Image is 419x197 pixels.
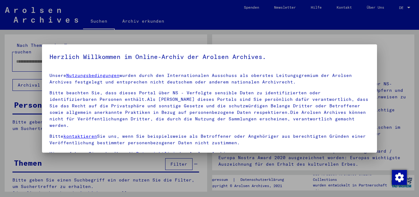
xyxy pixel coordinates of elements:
h5: Herzlich Willkommen im Online-Archiv der Arolsen Archives. [49,52,370,62]
p: Bitte beachten Sie, dass dieses Portal über NS - Verfolgte sensible Daten zu identifizierten oder... [49,90,370,129]
p: Hier erfahren Sie mehr über die der Arolsen Archives. [49,150,370,157]
a: Datenrichtlinie [136,151,178,156]
a: Nutzungsbedingungen [66,73,119,78]
a: kontaktieren [63,133,97,139]
p: Bitte Sie uns, wenn Sie beispielsweise als Betroffener oder Angehöriger aus berechtigten Gründen ... [49,133,370,146]
img: Zustimmung ändern [392,170,407,185]
p: Unsere wurden durch den Internationalen Ausschuss als oberstes Leitungsgremium der Arolsen Archiv... [49,72,370,85]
